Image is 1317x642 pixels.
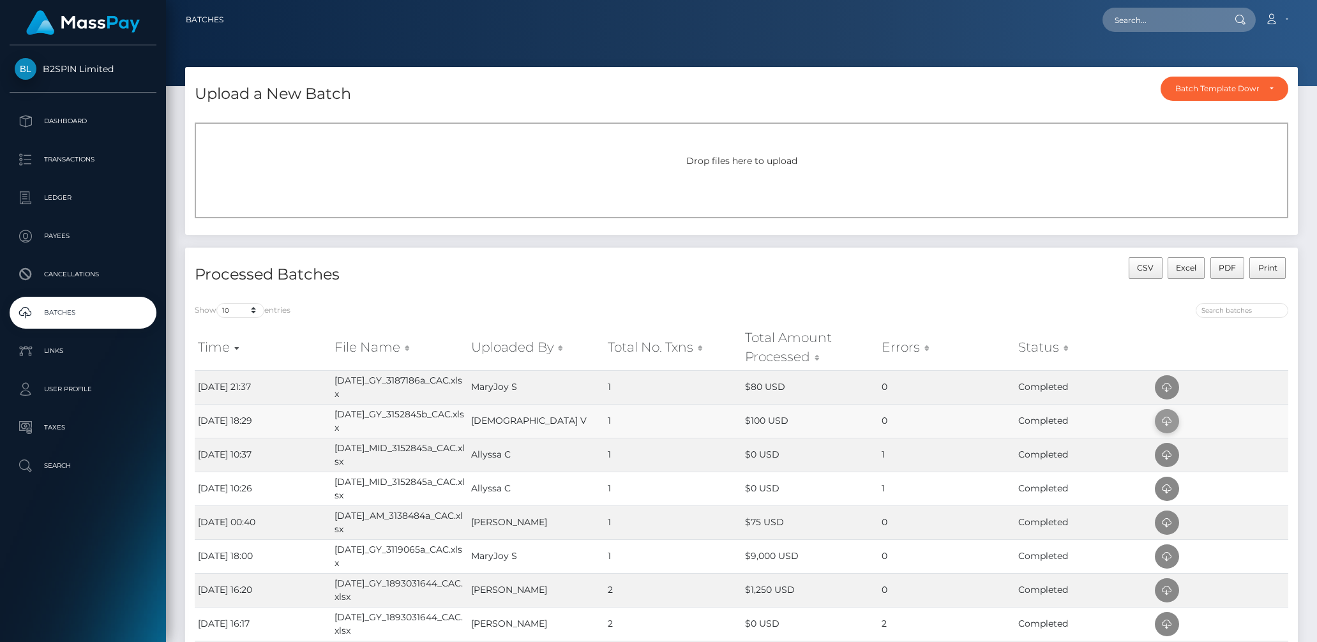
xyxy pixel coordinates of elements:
button: Batch Template Download [1161,77,1288,101]
td: 1 [605,505,741,539]
td: $75 USD [742,505,878,539]
h4: Processed Batches [195,264,732,286]
td: [DATE]_GY_1893031644_CAC.xlsx [331,607,468,641]
a: Batches [186,6,223,33]
div: Batch Template Download [1175,84,1259,94]
td: 1 [605,539,741,573]
p: Links [15,341,151,361]
td: $9,000 USD [742,539,878,573]
td: [DATE] 16:20 [195,573,331,607]
td: $100 USD [742,404,878,438]
td: [DATE]_GY_1893031644_CAC.xlsx [331,573,468,607]
th: Total No. Txns: activate to sort column ascending [605,325,741,370]
button: Print [1249,257,1286,279]
td: 0 [878,539,1015,573]
td: 1 [605,472,741,505]
p: Cancellations [15,265,151,284]
td: 1 [605,438,741,472]
td: [DATE]_GY_3187186a_CAC.xlsx [331,370,468,404]
td: 0 [878,404,1015,438]
span: B2SPIN Limited [10,63,156,75]
td: [DATE] 00:40 [195,505,331,539]
td: [DEMOGRAPHIC_DATA] V [468,404,605,438]
input: Search... [1103,8,1223,32]
td: Completed [1015,472,1152,505]
td: Completed [1015,505,1152,539]
td: [PERSON_NAME] [468,573,605,607]
td: MaryJoy S [468,370,605,404]
td: [DATE]_AM_3138484a_CAC.xlsx [331,505,468,539]
td: 0 [878,370,1015,404]
p: Payees [15,227,151,246]
td: [DATE]_MID_3152845a_CAC.xlsx [331,472,468,505]
img: B2SPIN Limited [15,58,36,80]
td: 2 [605,573,741,607]
label: Show entries [195,303,290,318]
td: 2 [878,607,1015,641]
td: 1 [605,404,741,438]
button: CSV [1129,257,1163,279]
td: $80 USD [742,370,878,404]
td: [PERSON_NAME] [468,505,605,539]
a: Transactions [10,144,156,175]
td: $0 USD [742,472,878,505]
td: Completed [1015,438,1152,472]
td: Completed [1015,404,1152,438]
p: Batches [15,303,151,322]
td: [DATE] 18:00 [195,539,331,573]
a: Batches [10,297,156,329]
td: Allyssa C [468,472,605,505]
button: PDF [1210,257,1245,279]
th: File Name: activate to sort column ascending [331,325,468,370]
p: Ledger [15,188,151,207]
td: MaryJoy S [468,539,605,573]
td: Completed [1015,370,1152,404]
td: 1 [878,438,1015,472]
th: Time: activate to sort column ascending [195,325,331,370]
td: [DATE] 18:29 [195,404,331,438]
a: Search [10,450,156,482]
td: [DATE]_GY_3152845b_CAC.xlsx [331,404,468,438]
th: Total Amount Processed: activate to sort column ascending [742,325,878,370]
a: Taxes [10,412,156,444]
button: Excel [1168,257,1205,279]
a: Payees [10,220,156,252]
th: Status: activate to sort column ascending [1015,325,1152,370]
td: [DATE]_MID_3152845a_CAC.xlsx [331,438,468,472]
td: Completed [1015,573,1152,607]
p: User Profile [15,380,151,399]
p: Dashboard [15,112,151,131]
td: [DATE] 21:37 [195,370,331,404]
td: 1 [878,472,1015,505]
td: Allyssa C [468,438,605,472]
a: Ledger [10,182,156,214]
p: Transactions [15,150,151,169]
td: $0 USD [742,607,878,641]
td: $1,250 USD [742,573,878,607]
span: PDF [1219,263,1236,272]
td: [PERSON_NAME] [468,607,605,641]
span: Excel [1176,263,1196,272]
th: Uploaded By: activate to sort column ascending [468,325,605,370]
input: Search batches [1196,303,1288,318]
td: 0 [878,505,1015,539]
td: [DATE] 16:17 [195,607,331,641]
td: Completed [1015,539,1152,573]
a: Links [10,335,156,367]
td: [DATE] 10:37 [195,438,331,472]
td: 2 [605,607,741,641]
td: [DATE] 10:26 [195,472,331,505]
td: [DATE]_GY_3119065a_CAC.xlsx [331,539,468,573]
td: 1 [605,370,741,404]
p: Search [15,456,151,475]
select: Showentries [216,303,264,318]
p: Taxes [15,418,151,437]
h4: Upload a New Batch [195,83,351,105]
a: Cancellations [10,258,156,290]
td: 0 [878,573,1015,607]
td: Completed [1015,607,1152,641]
a: User Profile [10,373,156,405]
span: Print [1258,263,1277,272]
img: MassPay Logo [26,10,140,35]
span: Drop files here to upload [686,155,797,167]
